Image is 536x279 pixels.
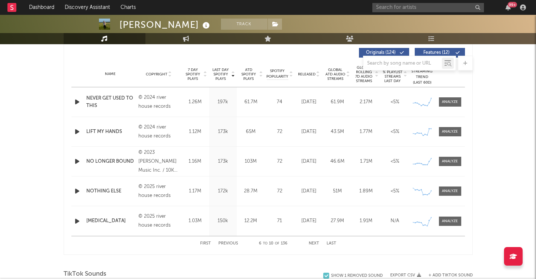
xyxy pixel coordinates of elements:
div: 150k [211,217,235,225]
div: 1.91M [354,217,379,225]
div: [PERSON_NAME] [119,19,212,31]
div: Name [86,71,135,77]
div: 65M [239,128,263,136]
div: 46.6M [325,158,350,165]
div: 1.77M [354,128,379,136]
input: Search for artists [372,3,484,12]
a: NEVER GET USED TO THIS [86,95,135,109]
div: 1.12M [183,128,207,136]
button: Features(12) [415,48,465,58]
div: 1.17M [183,188,207,195]
span: Features ( 12 ) [420,51,454,55]
div: 1.89M [354,188,379,195]
div: 74 [267,98,293,106]
span: 7 Day Spotify Plays [183,68,203,81]
div: © 2025 river house records [138,212,179,230]
a: NO LONGER BOUND [86,158,135,165]
div: 51M [325,188,350,195]
div: 173k [211,158,235,165]
div: 103M [239,158,263,165]
div: 1.26M [183,98,207,106]
div: 61.9M [325,98,350,106]
span: Copyright [146,72,167,77]
span: Global Rolling 7D Audio Streams [354,65,374,83]
div: © 2024 river house records [138,93,179,111]
span: Released [298,72,315,77]
div: 172k [211,188,235,195]
div: [DATE] [296,158,321,165]
a: NOTHING ELSE [86,188,135,195]
div: 28.7M [239,188,263,195]
span: Last Day Spotify Plays [211,68,231,81]
div: 27.9M [325,217,350,225]
span: Estimated % Playlist Streams Last Day [382,65,403,83]
div: 99 + [508,2,517,7]
button: + Add TikTok Sound [421,273,473,278]
div: 1.03M [183,217,207,225]
div: N/A [382,217,407,225]
div: 197k [211,98,235,106]
button: 99+ [505,4,511,10]
a: LIFT MY HANDS [86,128,135,136]
div: © 2024 river house records [138,123,179,141]
button: Track [221,19,267,30]
div: 61.7M [239,98,263,106]
div: 72 [267,188,293,195]
div: [DATE] [296,128,321,136]
button: Originals(124) [359,48,409,58]
div: Global Streaming Trend (Last 60D) [411,63,433,85]
a: [MEDICAL_DATA] [86,217,135,225]
div: Show 1 Removed Sound [331,273,383,278]
div: <5% [382,98,407,106]
div: 12.2M [239,217,263,225]
span: TikTok Sounds [64,270,106,279]
div: <5% [382,188,407,195]
div: 6 10 136 [253,239,294,248]
div: 72 [267,158,293,165]
div: 1.16M [183,158,207,165]
span: to [263,242,267,245]
span: Global ATD Audio Streams [325,68,346,81]
div: <5% [382,158,407,165]
button: Export CSV [390,273,421,278]
div: 173k [211,128,235,136]
button: Previous [218,241,238,246]
button: Next [309,241,319,246]
span: Spotify Popularity [266,68,288,80]
div: [DATE] [296,188,321,195]
div: [DATE] [296,98,321,106]
div: 2.17M [354,98,379,106]
button: Last [327,241,336,246]
div: 43.5M [325,128,350,136]
input: Search by song name or URL [363,61,442,66]
div: © 2025 river house records [138,182,179,200]
span: ATD Spotify Plays [239,68,259,81]
div: 1.71M [354,158,379,165]
div: 71 [267,217,293,225]
span: Originals ( 124 ) [364,51,398,55]
div: [DATE] [296,217,321,225]
button: + Add TikTok Sound [429,273,473,278]
button: First [200,241,211,246]
span: of [275,242,279,245]
div: 72 [267,128,293,136]
div: © 2023 [PERSON_NAME] Music Inc. / 10K Projects [138,148,179,175]
div: <5% [382,128,407,136]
